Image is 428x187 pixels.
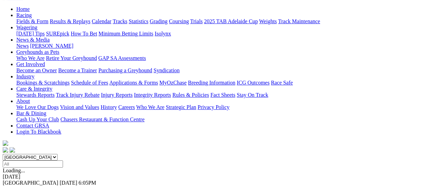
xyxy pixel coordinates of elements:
[16,116,425,123] div: Bar & Dining
[134,92,171,98] a: Integrity Reports
[16,12,32,18] a: Racing
[16,55,425,61] div: Greyhounds as Pets
[98,67,152,73] a: Purchasing a Greyhound
[30,43,73,49] a: [PERSON_NAME]
[129,18,148,24] a: Statistics
[172,92,209,98] a: Rules & Policies
[16,43,29,49] a: News
[169,18,189,24] a: Coursing
[271,80,292,85] a: Race Safe
[16,37,50,43] a: News & Media
[197,104,229,110] a: Privacy Policy
[3,180,58,186] span: [GEOGRAPHIC_DATA]
[278,18,320,24] a: Track Maintenance
[16,31,425,37] div: Wagering
[46,31,69,36] a: SUREpick
[60,104,99,110] a: Vision and Values
[16,74,34,79] a: Industry
[98,31,153,36] a: Minimum Betting Limits
[58,67,97,73] a: Become a Trainer
[237,80,269,85] a: ICG Outcomes
[155,31,171,36] a: Isolynx
[16,49,59,55] a: Greyhounds as Pets
[16,18,425,25] div: Racing
[16,80,425,86] div: Industry
[50,18,90,24] a: Results & Replays
[16,6,30,12] a: Home
[16,104,425,110] div: About
[166,104,196,110] a: Strategic Plan
[16,129,61,135] a: Login To Blackbook
[98,55,146,61] a: GAP SA Assessments
[3,140,8,146] img: logo-grsa-white.png
[16,116,59,122] a: Cash Up Your Club
[56,92,99,98] a: Track Injury Rebate
[109,80,158,85] a: Applications & Forms
[204,18,258,24] a: 2025 TAB Adelaide Cup
[16,18,48,24] a: Fields & Form
[16,43,425,49] div: News & Media
[3,160,63,168] input: Select date
[16,25,37,30] a: Wagering
[60,180,77,186] span: [DATE]
[46,55,97,61] a: Retire Your Greyhound
[101,92,132,98] a: Injury Reports
[60,116,144,122] a: Chasers Restaurant & Function Centre
[16,55,45,61] a: Who We Are
[113,18,127,24] a: Tracks
[79,180,96,186] span: 6:05PM
[16,31,45,36] a: [DATE] Tips
[100,104,117,110] a: History
[136,104,164,110] a: Who We Are
[3,168,25,173] span: Loading...
[92,18,111,24] a: Calendar
[16,67,57,73] a: Become an Owner
[16,80,69,85] a: Bookings & Scratchings
[159,80,187,85] a: MyOzChase
[3,147,8,153] img: facebook.svg
[16,104,59,110] a: We Love Our Dogs
[16,92,425,98] div: Care & Integrity
[16,61,45,67] a: Get Involved
[150,18,168,24] a: Grading
[71,31,97,36] a: How To Bet
[16,98,30,104] a: About
[10,147,15,153] img: twitter.svg
[188,80,235,85] a: Breeding Information
[190,18,203,24] a: Trials
[16,92,54,98] a: Stewards Reports
[237,92,268,98] a: Stay On Track
[16,67,425,74] div: Get Involved
[210,92,235,98] a: Fact Sheets
[154,67,179,73] a: Syndication
[16,110,46,116] a: Bar & Dining
[71,80,108,85] a: Schedule of Fees
[16,123,49,128] a: Contact GRSA
[118,104,135,110] a: Careers
[3,174,425,180] div: [DATE]
[16,86,52,92] a: Care & Integrity
[259,18,277,24] a: Weights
